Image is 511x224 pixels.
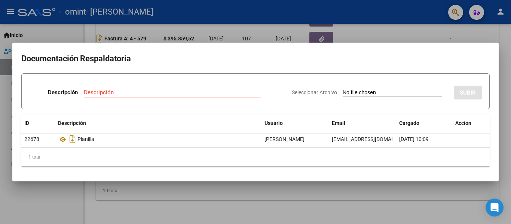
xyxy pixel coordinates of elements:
[48,88,78,97] p: Descripción
[399,120,419,126] span: Cargado
[21,115,55,131] datatable-header-cell: ID
[396,115,452,131] datatable-header-cell: Cargado
[68,133,77,145] i: Descargar documento
[452,115,490,131] datatable-header-cell: Accion
[264,120,283,126] span: Usuario
[58,120,86,126] span: Descripción
[454,86,482,99] button: SUBIR
[460,89,476,96] span: SUBIR
[58,133,258,145] div: Planilla
[486,199,504,217] div: Open Intercom Messenger
[264,136,305,142] span: [PERSON_NAME]
[21,148,490,166] div: 1 total
[24,136,39,142] span: 22678
[261,115,329,131] datatable-header-cell: Usuario
[329,115,396,131] datatable-header-cell: Email
[21,52,490,66] h2: Documentación Respaldatoria
[332,136,415,142] span: [EMAIL_ADDRESS][DOMAIN_NAME]
[24,120,29,126] span: ID
[455,120,471,126] span: Accion
[399,136,429,142] span: [DATE] 10:09
[332,120,345,126] span: Email
[292,89,337,95] span: Seleccionar Archivo
[55,115,261,131] datatable-header-cell: Descripción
